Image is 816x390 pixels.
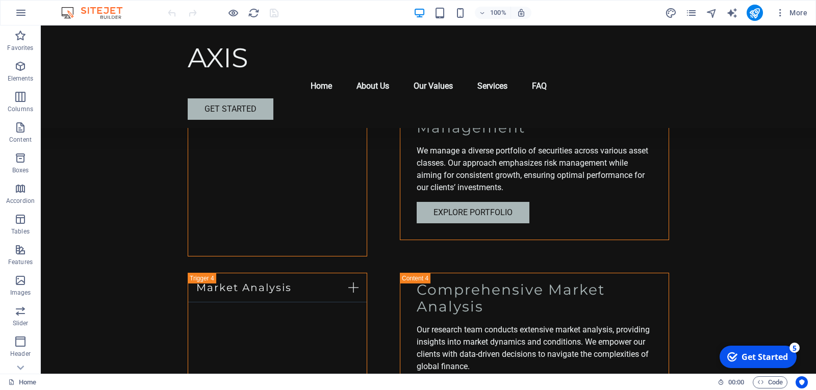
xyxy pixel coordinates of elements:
button: Code [753,376,787,388]
p: Boxes [12,166,29,174]
button: Usercentrics [796,376,808,388]
i: Navigator [706,7,718,19]
p: Images [10,289,31,297]
span: More [775,8,807,18]
span: Code [757,376,783,388]
div: Get Started [26,10,72,21]
p: Content [9,136,32,144]
p: Favorites [7,44,33,52]
i: Reload page [248,7,260,19]
button: navigator [706,7,718,19]
button: text_generator [726,7,738,19]
i: Pages (Ctrl+Alt+S) [685,7,697,19]
i: Publish [749,7,760,19]
p: Slider [13,319,29,327]
button: More [771,5,811,21]
button: Click here to leave preview mode and continue editing [227,7,239,19]
button: 100% [475,7,511,19]
span: 00 00 [728,376,744,388]
span: : [735,378,737,386]
p: Elements [8,74,34,83]
p: Tables [11,227,30,236]
img: Editor Logo [59,7,135,19]
p: Features [8,258,33,266]
button: pages [685,7,698,19]
p: Header [10,350,31,358]
button: publish [747,5,763,21]
i: On resize automatically adjust zoom level to fit chosen device. [517,8,526,17]
i: Design (Ctrl+Alt+Y) [665,7,677,19]
h6: 100% [490,7,506,19]
i: AI Writer [726,7,738,19]
a: Click to cancel selection. Double-click to open Pages [8,376,36,388]
button: reload [247,7,260,19]
p: Columns [8,105,33,113]
div: 5 [74,1,84,11]
button: design [665,7,677,19]
h6: Session time [718,376,745,388]
div: Get Started 5 items remaining, 0% complete [4,4,81,27]
p: Accordion [6,197,35,205]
